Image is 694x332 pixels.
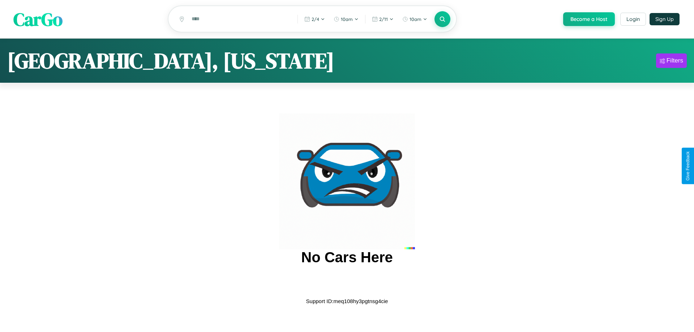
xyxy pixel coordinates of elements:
span: 10am [410,16,421,22]
button: 10am [399,13,431,25]
img: car [279,113,415,249]
button: 2/4 [301,13,329,25]
div: Give Feedback [685,151,690,181]
span: CarGo [13,7,63,31]
button: 10am [330,13,362,25]
span: 2 / 4 [312,16,319,22]
button: Become a Host [563,12,615,26]
button: Login [620,13,646,26]
button: Sign Up [650,13,680,25]
p: Support ID: meq108hy3pgtnsg4cie [306,296,388,306]
button: 2/11 [368,13,397,25]
h1: [GEOGRAPHIC_DATA], [US_STATE] [7,46,334,76]
button: Filters [656,53,687,68]
h2: No Cars Here [301,249,393,266]
span: 10am [341,16,353,22]
div: Filters [667,57,683,64]
span: 2 / 11 [379,16,388,22]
